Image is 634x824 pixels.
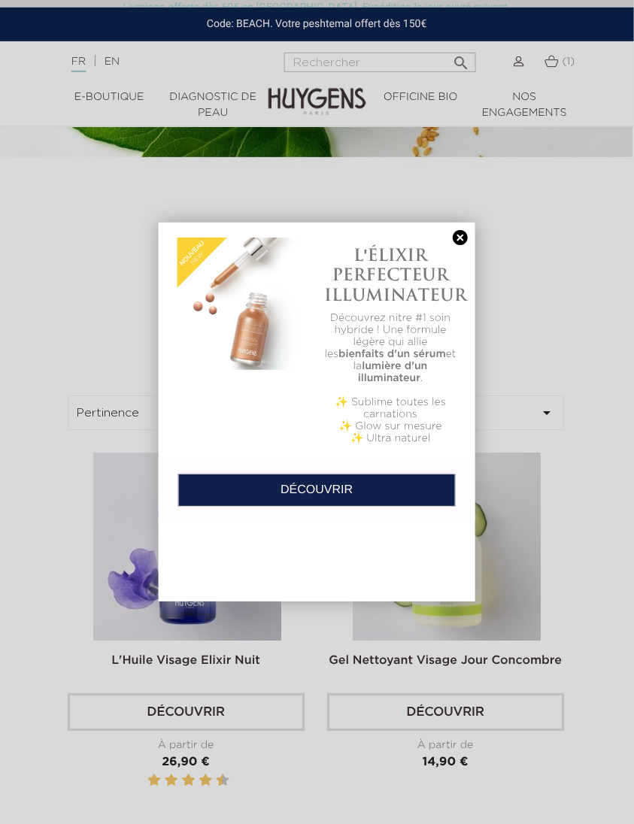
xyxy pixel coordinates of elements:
[325,245,457,304] h1: L'ÉLIXIR PERFECTEUR ILLUMINATEUR
[325,312,457,384] p: Découvrez nitre #1 soin hybride ! Une formule légère qui allie les et la .
[358,361,428,383] b: lumière d'un illuminateur
[178,474,457,507] a: DÉCOUVRIR
[325,432,457,444] p: ✨ Ultra naturel
[325,396,457,420] p: ✨ Sublime toutes les carnations
[338,349,446,359] b: bienfaits d'un sérum
[325,420,457,432] p: ✨ Glow sur mesure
